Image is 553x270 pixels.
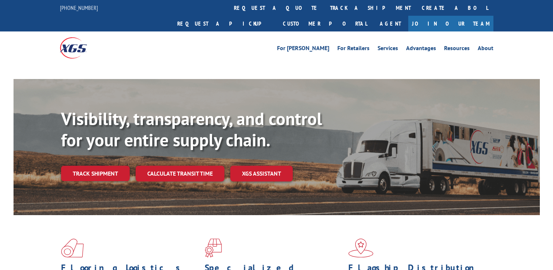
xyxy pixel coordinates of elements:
[230,166,293,181] a: XGS ASSISTANT
[444,45,470,53] a: Resources
[172,16,277,31] a: Request a pickup
[136,166,224,181] a: Calculate transit time
[337,45,370,53] a: For Retailers
[61,107,322,151] b: Visibility, transparency, and control for your entire supply chain.
[277,16,372,31] a: Customer Portal
[348,239,374,258] img: xgs-icon-flagship-distribution-model-red
[478,45,493,53] a: About
[277,45,329,53] a: For [PERSON_NAME]
[408,16,493,31] a: Join Our Team
[406,45,436,53] a: Advantages
[61,239,84,258] img: xgs-icon-total-supply-chain-intelligence-red
[61,166,130,181] a: Track shipment
[205,239,222,258] img: xgs-icon-focused-on-flooring-red
[378,45,398,53] a: Services
[60,4,98,11] a: [PHONE_NUMBER]
[372,16,408,31] a: Agent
